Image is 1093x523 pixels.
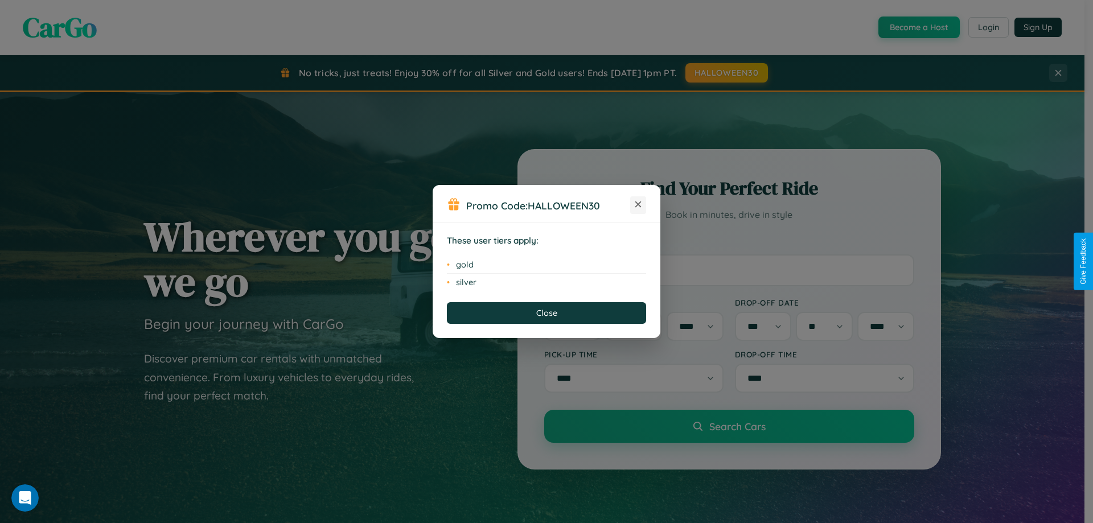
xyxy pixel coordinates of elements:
[447,274,646,291] li: silver
[447,302,646,324] button: Close
[1079,238,1087,285] div: Give Feedback
[447,235,539,246] strong: These user tiers apply:
[466,199,630,212] h3: Promo Code:
[447,256,646,274] li: gold
[11,484,39,512] iframe: Intercom live chat
[528,199,600,212] b: HALLOWEEN30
